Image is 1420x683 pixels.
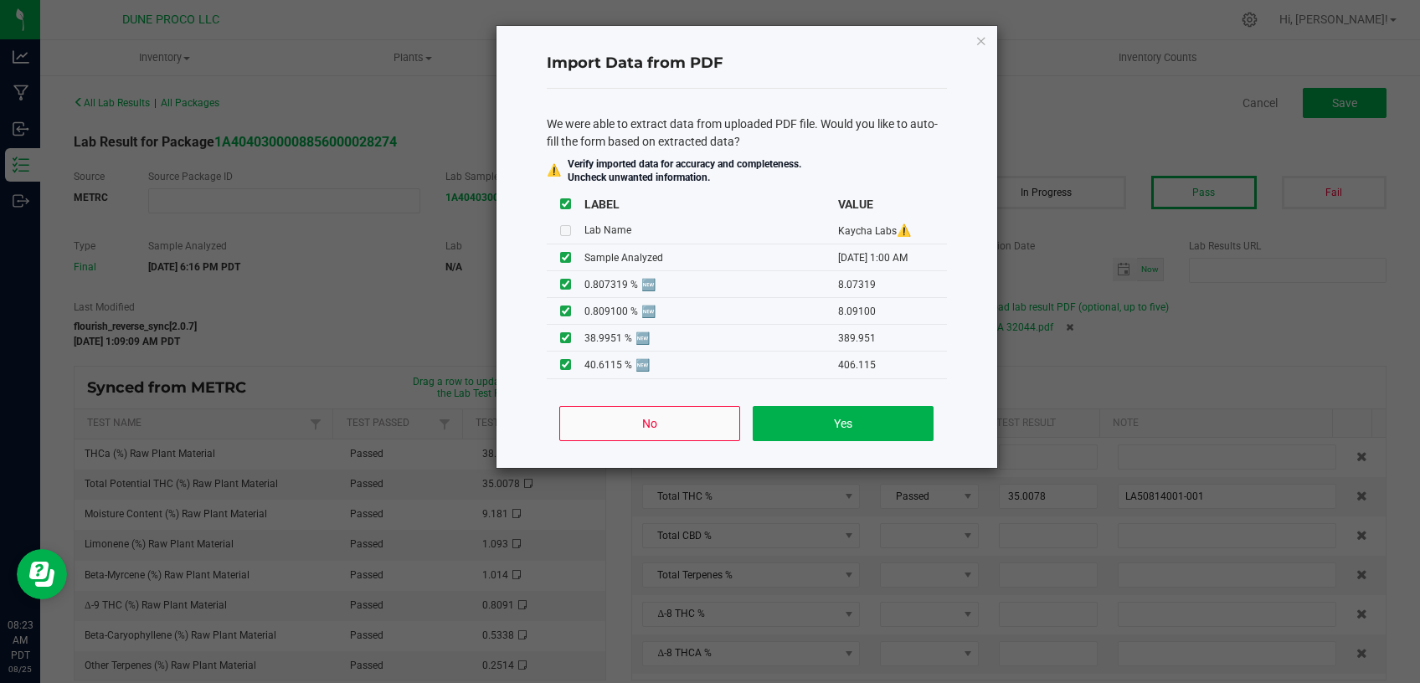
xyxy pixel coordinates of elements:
div: ⚠️ [547,162,561,179]
h4: Import Data from PDF [547,53,947,74]
span: This is a new test name that will be created in Flourish on import. [641,305,656,318]
button: No [559,406,739,441]
td: Sample Analyzed [584,244,838,271]
p: Verify imported data for accuracy and completeness. Uncheck unwanted information. [568,157,801,184]
td: 406.115 [838,352,947,378]
td: 8.09100 [838,298,947,325]
input: undefined [560,332,571,343]
th: VALUE [838,191,947,218]
button: Close [975,30,987,50]
button: Yes [753,406,933,441]
input: Unknown lab [560,225,571,236]
span: Unknown Lab [897,223,911,237]
td: Kaycha Labs [838,218,947,244]
span: 0.807319 % [584,279,638,290]
td: [DATE] 1:00 AM [838,244,947,271]
span: This is a new test name that will be created in Flourish on import. [635,358,650,372]
td: 8.07319 [838,271,947,298]
span: This is a new test name that will be created in Flourish on import. [635,331,650,345]
span: 40.6115 % [584,359,632,371]
span: This is a new test name that will be created in Flourish on import. [641,278,656,291]
th: LABEL [584,191,838,218]
td: 389.951 [838,325,947,352]
div: We were able to extract data from uploaded PDF file. Would you like to auto-fill the form based o... [547,116,947,151]
input: undefined [560,359,571,370]
span: 38.9951 % [584,332,632,344]
input: undefined [560,279,571,290]
input: undefined [560,252,571,263]
iframe: Resource center [17,549,67,599]
span: 0.809100 % [584,306,638,317]
input: undefined [560,306,571,316]
td: Lab Name [584,218,838,244]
